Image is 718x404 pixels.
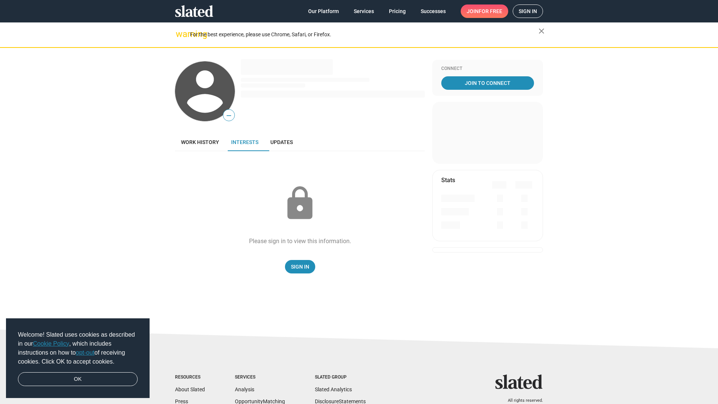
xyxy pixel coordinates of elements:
div: Services [235,374,285,380]
span: Successes [421,4,446,18]
mat-card-title: Stats [441,176,455,184]
span: Welcome! Slated uses cookies as described in our , which includes instructions on how to of recei... [18,330,138,366]
span: for free [479,4,502,18]
a: opt-out [76,349,95,356]
mat-icon: close [537,27,546,36]
span: Work history [181,139,219,145]
span: — [223,111,234,120]
span: Join [467,4,502,18]
span: Sign In [291,260,309,273]
a: About Slated [175,386,205,392]
div: cookieconsent [6,318,150,398]
a: Sign In [285,260,315,273]
a: Successes [415,4,452,18]
a: Cookie Policy [33,340,69,347]
span: Services [354,4,374,18]
mat-icon: warning [176,30,185,39]
a: Sign in [513,4,543,18]
a: Updates [264,133,299,151]
div: Slated Group [315,374,366,380]
a: Pricing [383,4,412,18]
div: For the best experience, please use Chrome, Safari, or Firefox. [190,30,538,40]
div: Connect [441,66,534,72]
a: Analysis [235,386,254,392]
a: Slated Analytics [315,386,352,392]
a: Services [348,4,380,18]
span: Interests [231,139,258,145]
span: Join To Connect [443,76,533,90]
div: Please sign in to view this information. [249,237,351,245]
a: Interests [225,133,264,151]
a: Joinfor free [461,4,508,18]
span: Updates [270,139,293,145]
span: Sign in [519,5,537,18]
mat-icon: lock [281,185,319,222]
a: dismiss cookie message [18,372,138,386]
a: Work history [175,133,225,151]
a: Join To Connect [441,76,534,90]
div: Resources [175,374,205,380]
span: Our Platform [308,4,339,18]
a: Our Platform [302,4,345,18]
span: Pricing [389,4,406,18]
